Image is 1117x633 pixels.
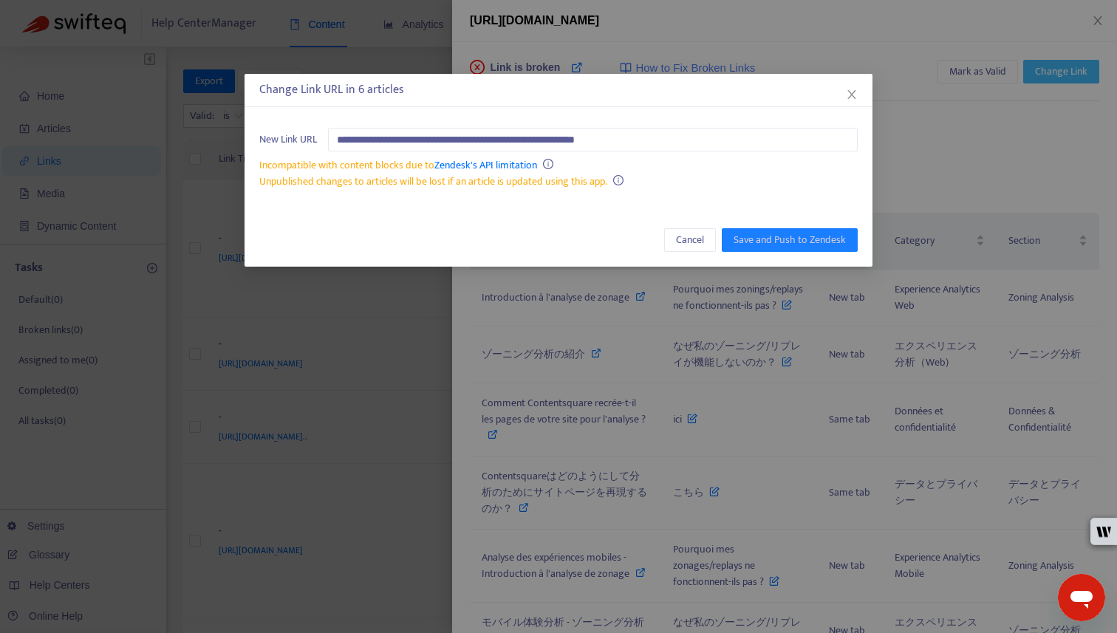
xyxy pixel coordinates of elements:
a: Zendesk's API limitation [434,157,537,174]
span: info-circle [613,175,624,185]
span: New Link URL [259,131,317,148]
span: Incompatible with content blocks due to [259,157,537,174]
span: Cancel [676,232,704,248]
span: Unpublished changes to articles will be lost if an article is updated using this app. [259,173,607,190]
span: close [846,89,858,100]
div: Change Link URL in 6 articles [259,81,858,99]
button: Save and Push to Zendesk [722,228,858,252]
button: Cancel [664,228,716,252]
iframe: Button to launch messaging window [1058,574,1105,621]
span: info-circle [543,159,553,169]
button: Close [844,86,860,103]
